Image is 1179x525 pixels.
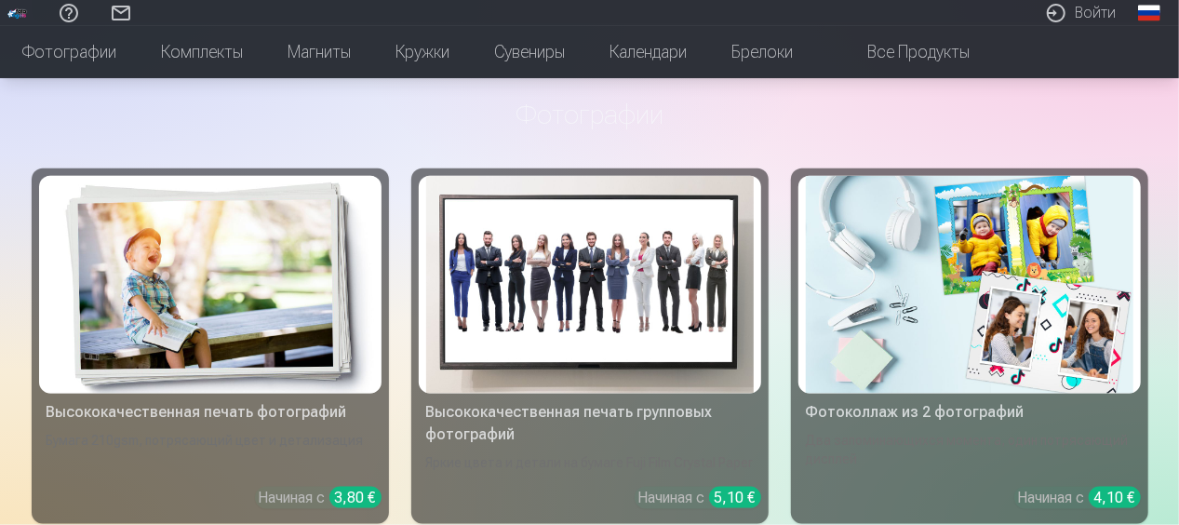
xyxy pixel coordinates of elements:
[373,26,472,78] a: Кружки
[39,401,382,424] div: Высококачественная печать фотографий
[39,431,382,472] div: Бумага 210gsm, потрясающий цвет и детализация
[638,487,761,509] div: Начиная с
[798,431,1141,472] div: Два запоминающихся момента, один потрясающий дисплей
[791,168,1148,525] a: Фотоколлаж из 2 фотографийФотоколлаж из 2 фотографийДва запоминающихся момента, один потрясающий ...
[472,26,587,78] a: Сувениры
[815,26,992,78] a: Все продукты
[1018,487,1141,509] div: Начиная с
[265,26,373,78] a: Магниты
[419,401,761,446] div: Высококачественная печать групповых фотографий
[1089,487,1141,508] div: 4,10 €
[709,487,761,508] div: 5,10 €
[7,7,28,19] img: /fa2
[32,168,389,525] a: Высококачественная печать фотографийВысококачественная печать фотографийБумага 210gsm, потрясающи...
[806,176,1133,395] img: Фотоколлаж из 2 фотографий
[798,401,1141,424] div: Фотоколлаж из 2 фотографий
[411,168,769,525] a: Высококачественная печать групповых фотографийВысококачественная печать групповых фотографийЯркие...
[139,26,265,78] a: Комплекты
[47,98,1133,131] h3: Фотографии
[47,176,374,395] img: Высококачественная печать фотографий
[709,26,815,78] a: Брелоки
[329,487,382,508] div: 3,80 €
[419,453,761,472] div: Яркие цвета и детали на бумаге Fuji Film Crystal Paper
[259,487,382,509] div: Начиная с
[426,176,754,395] img: Высококачественная печать групповых фотографий
[587,26,709,78] a: Календари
